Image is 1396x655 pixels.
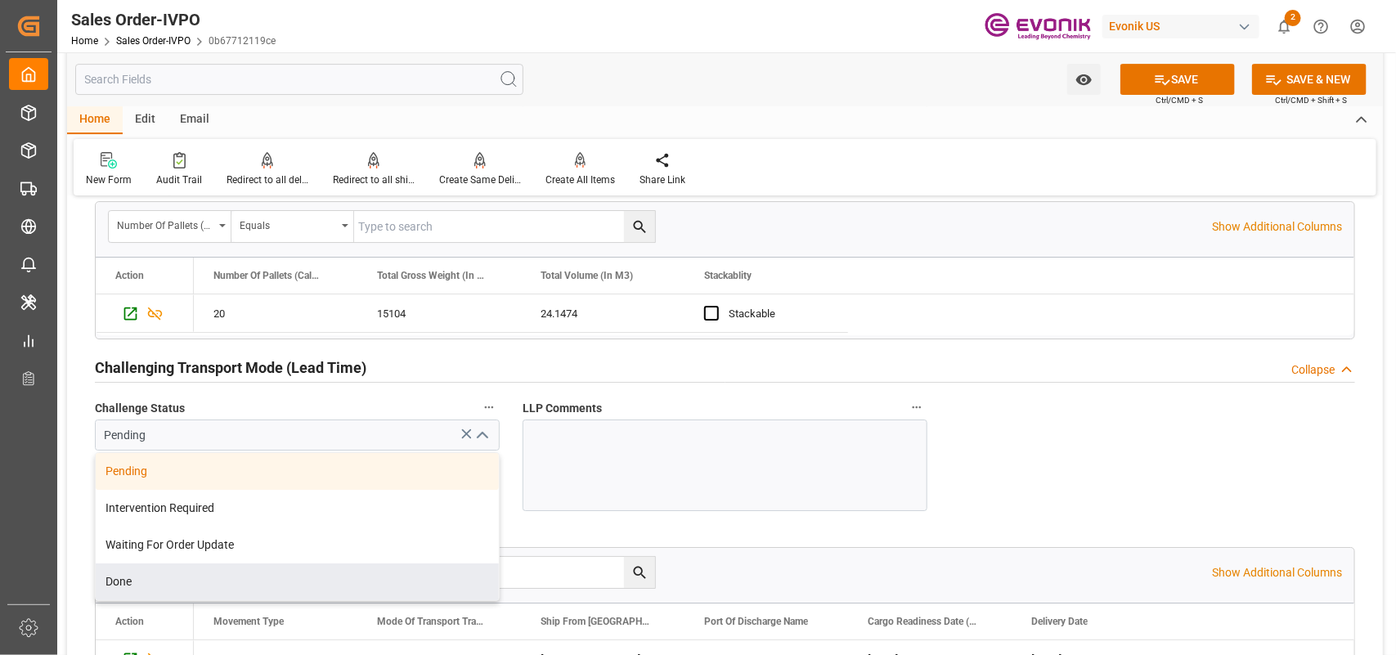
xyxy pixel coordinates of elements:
div: Share Link [640,173,685,187]
span: Ctrl/CMD + S [1156,94,1203,106]
button: show 2 new notifications [1266,8,1303,45]
button: SAVE [1120,64,1235,95]
button: search button [624,557,655,588]
input: Type to search [354,211,655,242]
div: Intervention Required [96,490,499,527]
button: close menu [469,423,493,448]
div: Waiting For Order Update [96,527,499,563]
input: Search Fields [75,64,523,95]
a: Sales Order-IVPO [116,35,191,47]
span: Total Gross Weight (In KG) [377,270,487,281]
div: Create All Items [545,173,615,187]
div: Redirect to all deliveries [227,173,308,187]
input: Type to search [354,557,655,588]
div: Equals [240,214,336,233]
div: Email [168,106,222,134]
div: Redirect to all shipments [333,173,415,187]
button: SAVE & NEW [1252,64,1367,95]
p: Show Additional Columns [1212,218,1342,236]
span: Total Volume (In M3) [541,270,633,281]
span: Mode Of Transport Translation [377,616,487,627]
div: Collapse [1291,361,1335,379]
button: LLP Comments [906,397,927,418]
button: Help Center [1303,8,1340,45]
button: Challenge Status [478,397,500,418]
div: Action [115,270,144,281]
div: Done [96,563,499,600]
button: search button [624,211,655,242]
div: 24.1474 [521,294,685,332]
div: New Form [86,173,132,187]
div: Stackable [729,295,828,333]
span: Cargo Readiness Date (Shipping Date) [868,616,977,627]
button: open menu [109,211,231,242]
a: Home [71,35,98,47]
p: Show Additional Columns [1212,564,1342,581]
div: Evonik US [1102,15,1259,38]
div: Press SPACE to select this row. [96,294,194,333]
div: Audit Trail [156,173,202,187]
button: open menu [1067,64,1101,95]
div: Number Of Pallets (Calculated) [117,214,213,233]
span: Movement Type [213,616,284,627]
div: Pending [96,453,499,490]
span: Ctrl/CMD + Shift + S [1275,94,1347,106]
div: Home [67,106,123,134]
span: Challenge Status [95,400,185,417]
div: Action [115,616,144,627]
button: open menu [231,211,354,242]
span: Number Of Pallets (Calculated) [213,270,323,281]
img: Evonik-brand-mark-Deep-Purple-RGB.jpeg_1700498283.jpeg [985,12,1091,41]
span: LLP Comments [523,400,602,417]
div: Create Same Delivery Date [439,173,521,187]
div: Sales Order-IVPO [71,7,276,32]
span: Delivery Date [1031,616,1088,627]
span: Stackablity [704,270,752,281]
span: Port Of Discharge Name [704,616,808,627]
h2: Challenging Transport Mode (Lead Time) [95,357,366,379]
span: 2 [1285,10,1301,26]
div: 15104 [357,294,521,332]
div: 20 [194,294,357,332]
span: Ship From [GEOGRAPHIC_DATA] [541,616,650,627]
div: Press SPACE to select this row. [194,294,848,333]
div: Edit [123,106,168,134]
button: Evonik US [1102,11,1266,42]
